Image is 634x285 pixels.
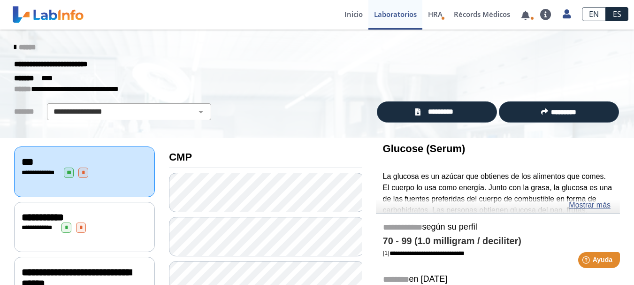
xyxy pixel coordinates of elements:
[550,248,624,275] iframe: Help widget launcher
[383,143,466,154] b: Glucose (Serum)
[169,151,192,163] b: CMP
[606,7,628,21] a: ES
[569,200,611,211] a: Mostrar más
[582,7,606,21] a: EN
[428,9,443,19] span: HRA
[383,274,613,285] h5: en [DATE]
[383,171,613,261] p: La glucosa es un azúcar que obtienes de los alimentos que comes. El cuerpo lo usa como energía. J...
[383,249,465,256] a: [1]
[383,222,613,233] h5: según su perfil
[383,236,613,247] h4: 70 - 99 (1.0 milligram / deciliter)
